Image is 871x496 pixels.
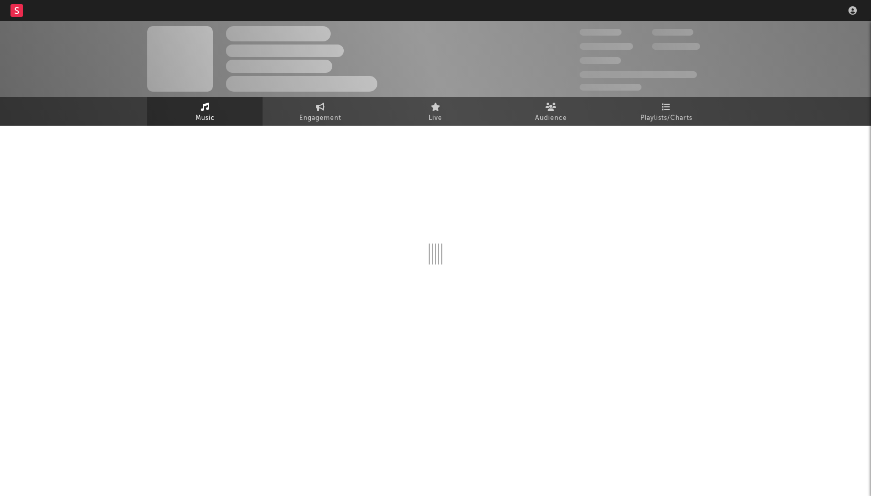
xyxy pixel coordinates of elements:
span: 100,000 [580,57,621,64]
span: 50,000,000 Monthly Listeners [580,71,697,78]
a: Playlists/Charts [608,97,724,126]
a: Engagement [263,97,378,126]
a: Live [378,97,493,126]
a: Audience [493,97,608,126]
span: Music [195,112,215,125]
span: Playlists/Charts [640,112,692,125]
span: Audience [535,112,567,125]
span: Live [429,112,442,125]
span: Engagement [299,112,341,125]
span: 50,000,000 [580,43,633,50]
a: Music [147,97,263,126]
span: 100,000 [652,29,693,36]
span: 300,000 [580,29,622,36]
span: Jump Score: 85.0 [580,84,641,91]
span: 1,000,000 [652,43,700,50]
